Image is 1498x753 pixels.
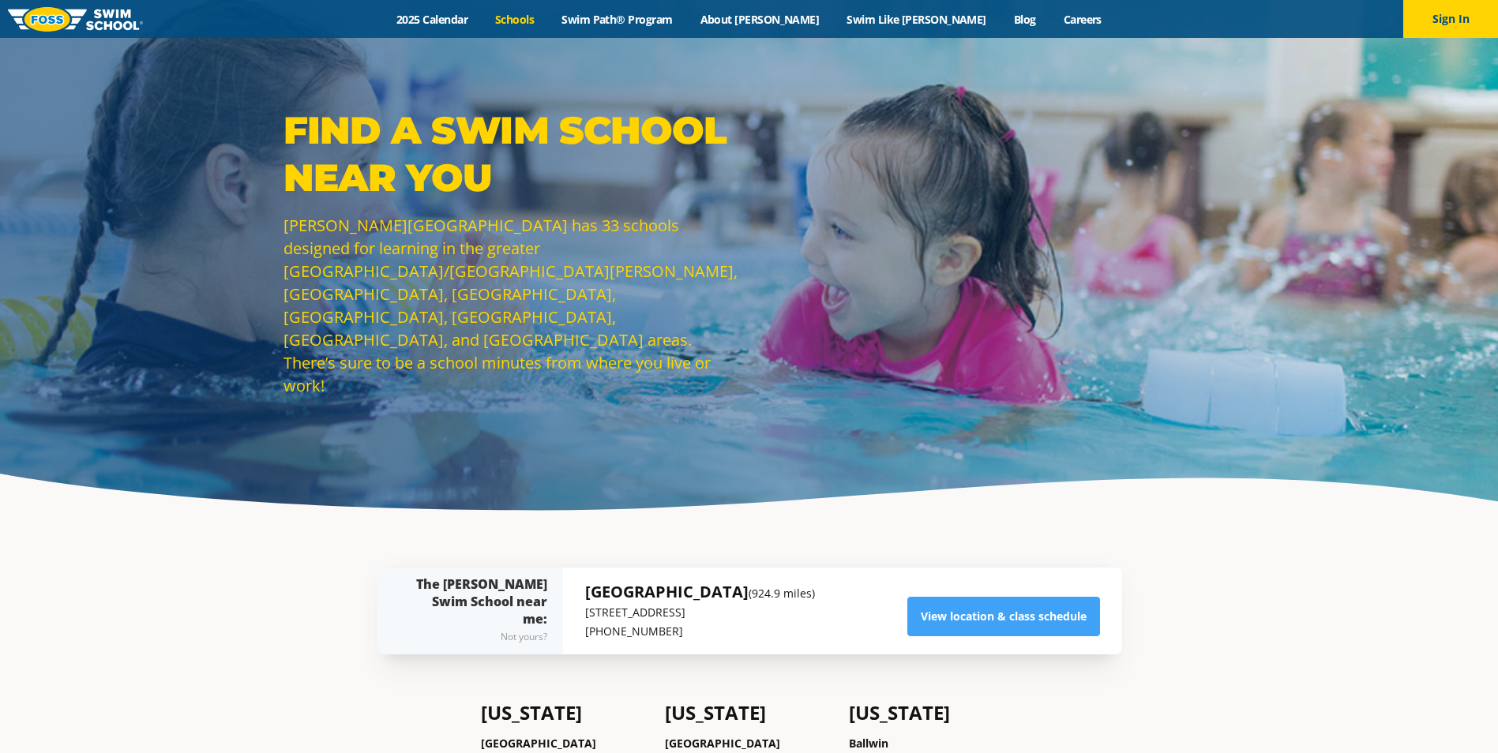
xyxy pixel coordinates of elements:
p: [PHONE_NUMBER] [585,622,815,641]
a: Careers [1049,12,1115,27]
div: Not yours? [408,627,547,646]
a: Ballwin [849,736,888,751]
a: Schools [482,12,548,27]
a: Blog [1000,12,1049,27]
p: [STREET_ADDRESS] [585,603,815,622]
a: [GEOGRAPHIC_DATA] [481,736,596,751]
small: (924.9 miles) [749,586,815,601]
a: About [PERSON_NAME] [686,12,833,27]
h4: [US_STATE] [849,702,1017,724]
a: View location & class schedule [907,597,1100,636]
h4: [US_STATE] [481,702,649,724]
div: The [PERSON_NAME] Swim School near me: [408,575,547,646]
a: 2025 Calendar [383,12,482,27]
a: [GEOGRAPHIC_DATA] [665,736,780,751]
a: Swim Like [PERSON_NAME] [833,12,1001,27]
p: [PERSON_NAME][GEOGRAPHIC_DATA] has 33 schools designed for learning in the greater [GEOGRAPHIC_DA... [283,214,741,397]
a: Swim Path® Program [548,12,686,27]
h4: [US_STATE] [665,702,833,724]
p: Find a Swim School Near You [283,107,741,201]
h5: [GEOGRAPHIC_DATA] [585,581,815,603]
img: FOSS Swim School Logo [8,7,143,32]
